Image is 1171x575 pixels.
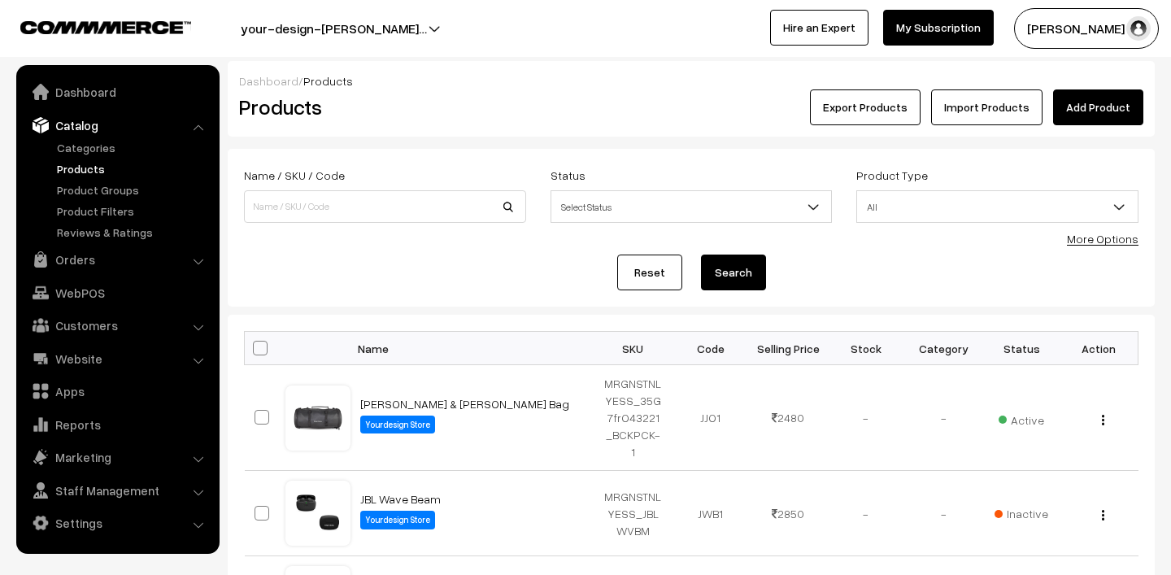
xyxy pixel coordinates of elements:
[770,10,868,46] a: Hire an Expert
[360,511,435,529] label: Yourdesign Store
[1053,89,1143,125] a: Add Product
[303,74,353,88] span: Products
[883,10,994,46] a: My Subscription
[701,255,766,290] button: Search
[20,442,214,472] a: Marketing
[672,471,750,556] td: JWB1
[1067,232,1138,246] a: More Options
[239,74,298,88] a: Dashboard
[20,77,214,107] a: Dashboard
[594,471,673,556] td: MRGNSTNLYESS_JBLWVBM
[244,190,526,223] input: Name / SKU / Code
[360,492,441,506] a: JBL Wave Beam
[20,21,191,33] img: COMMMERCE
[239,72,1143,89] div: /
[53,181,214,198] a: Product Groups
[20,245,214,274] a: Orders
[750,332,828,365] th: Selling Price
[20,344,214,373] a: Website
[360,416,435,434] label: Yourdesign Store
[20,377,214,406] a: Apps
[905,365,983,471] td: -
[827,471,905,556] td: -
[617,255,682,290] a: Reset
[551,190,833,223] span: Select Status
[1102,415,1104,425] img: Menu
[20,508,214,538] a: Settings
[53,224,214,241] a: Reviews & Ratings
[827,332,905,365] th: Stock
[53,203,214,220] a: Product Filters
[20,278,214,307] a: WebPOS
[184,8,484,49] button: your-design-[PERSON_NAME]…
[53,139,214,156] a: Categories
[827,365,905,471] td: -
[20,476,214,505] a: Staff Management
[551,193,832,221] span: Select Status
[672,332,750,365] th: Code
[857,193,1138,221] span: All
[995,505,1048,522] span: Inactive
[982,332,1060,365] th: Status
[20,311,214,340] a: Customers
[856,190,1138,223] span: All
[672,365,750,471] td: JJO1
[1060,332,1138,365] th: Action
[360,397,569,411] a: [PERSON_NAME] & [PERSON_NAME] Bag
[750,471,828,556] td: 2850
[750,365,828,471] td: 2480
[350,332,594,365] th: Name
[20,16,163,36] a: COMMMERCE
[856,167,928,184] label: Product Type
[1014,8,1159,49] button: [PERSON_NAME] N.P
[905,332,983,365] th: Category
[1102,510,1104,521] img: Menu
[931,89,1043,125] a: Import Products
[53,160,214,177] a: Products
[244,167,345,184] label: Name / SKU / Code
[1126,16,1151,41] img: user
[239,94,525,120] h2: Products
[999,407,1044,429] span: Active
[905,471,983,556] td: -
[20,410,214,439] a: Reports
[551,167,585,184] label: Status
[594,365,673,471] td: MRGNSTNLYESS_35G7frO43221_BCKPCK-1
[20,111,214,140] a: Catalog
[594,332,673,365] th: SKU
[810,89,921,125] button: Export Products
